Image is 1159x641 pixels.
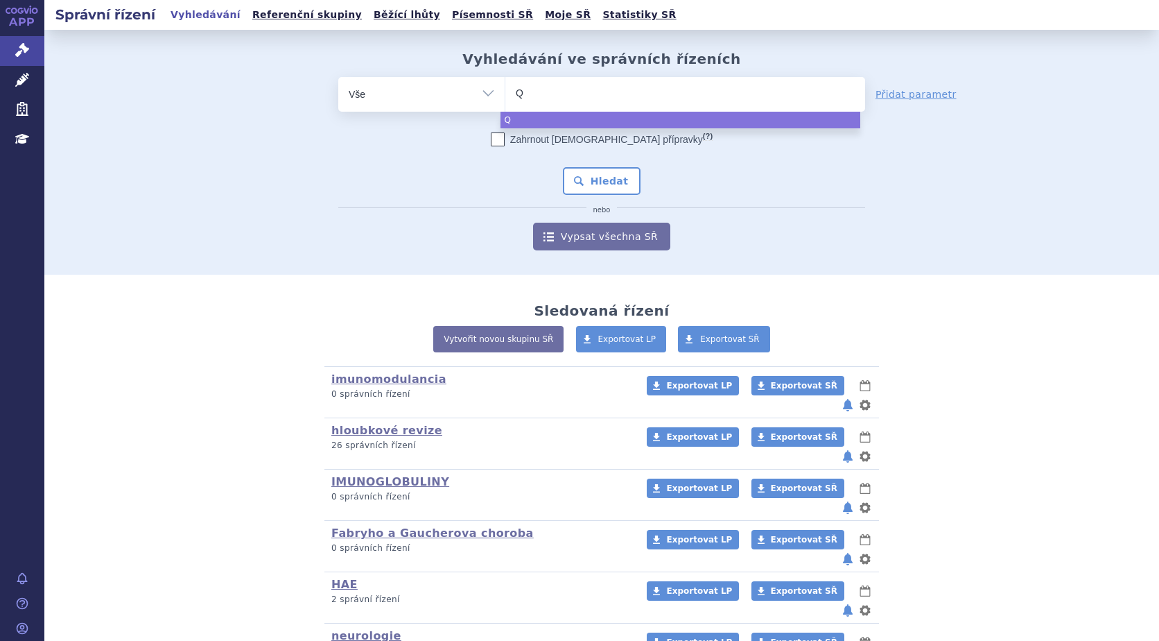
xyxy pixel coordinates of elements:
[875,87,957,101] a: Přidat parametr
[771,432,837,442] span: Exportovat SŘ
[166,6,245,24] a: Vyhledávání
[858,480,872,497] button: lhůty
[647,530,739,549] a: Exportovat LP
[563,167,641,195] button: Hledat
[500,112,860,128] li: Q
[841,448,855,465] button: notifikace
[751,427,844,447] a: Exportovat SŘ
[491,133,713,146] label: Zahrnout [DEMOGRAPHIC_DATA] přípravky
[751,530,844,549] a: Exportovat SŘ
[462,51,741,67] h2: Vyhledávání ve správních řízeních
[44,5,166,24] h2: Správní řízení
[533,223,670,250] a: Vypsat všechna SŘ
[534,302,669,319] h2: Sledovaná řízení
[841,499,855,516] button: notifikace
[703,132,713,141] abbr: (?)
[647,376,739,395] a: Exportovat LP
[598,6,680,24] a: Statistiky SŘ
[666,381,732,391] span: Exportovat LP
[331,475,449,488] a: IMUNOGLOBULINY
[331,491,629,503] p: 0 správních řízení
[248,6,366,24] a: Referenční skupiny
[331,594,629,606] p: 2 správní řízení
[433,326,564,352] a: Vytvořit novou skupinu SŘ
[331,527,534,540] a: Fabryho a Gaucherova choroba
[666,432,732,442] span: Exportovat LP
[858,429,872,445] button: lhůty
[678,326,770,352] a: Exportovat SŘ
[331,373,446,386] a: imunomodulancia
[771,484,837,493] span: Exportovat SŘ
[576,326,667,352] a: Exportovat LP
[858,531,872,548] button: lhůty
[586,206,618,214] i: nebo
[858,602,872,619] button: nastavení
[331,578,358,591] a: HAE
[858,377,872,394] button: lhůty
[751,479,844,498] a: Exportovat SŘ
[700,334,760,344] span: Exportovat SŘ
[331,440,629,452] p: 26 správních řízení
[841,602,855,619] button: notifikace
[841,551,855,567] button: notifikace
[647,581,739,601] a: Exportovat LP
[771,535,837,545] span: Exportovat SŘ
[858,448,872,465] button: nastavení
[666,535,732,545] span: Exportovat LP
[331,424,442,437] a: hloubkové revize
[666,586,732,596] span: Exportovat LP
[369,6,444,24] a: Běžící lhůty
[647,479,739,498] a: Exportovat LP
[751,581,844,601] a: Exportovat SŘ
[541,6,595,24] a: Moje SŘ
[858,583,872,599] button: lhůty
[841,397,855,413] button: notifikace
[666,484,732,493] span: Exportovat LP
[647,427,739,447] a: Exportovat LP
[331,388,629,400] p: 0 správních řízení
[598,334,656,344] span: Exportovat LP
[448,6,537,24] a: Písemnosti SŘ
[771,586,837,596] span: Exportovat SŘ
[331,542,629,554] p: 0 správních řízení
[858,551,872,567] button: nastavení
[751,376,844,395] a: Exportovat SŘ
[771,381,837,391] span: Exportovat SŘ
[858,499,872,516] button: nastavení
[858,397,872,413] button: nastavení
